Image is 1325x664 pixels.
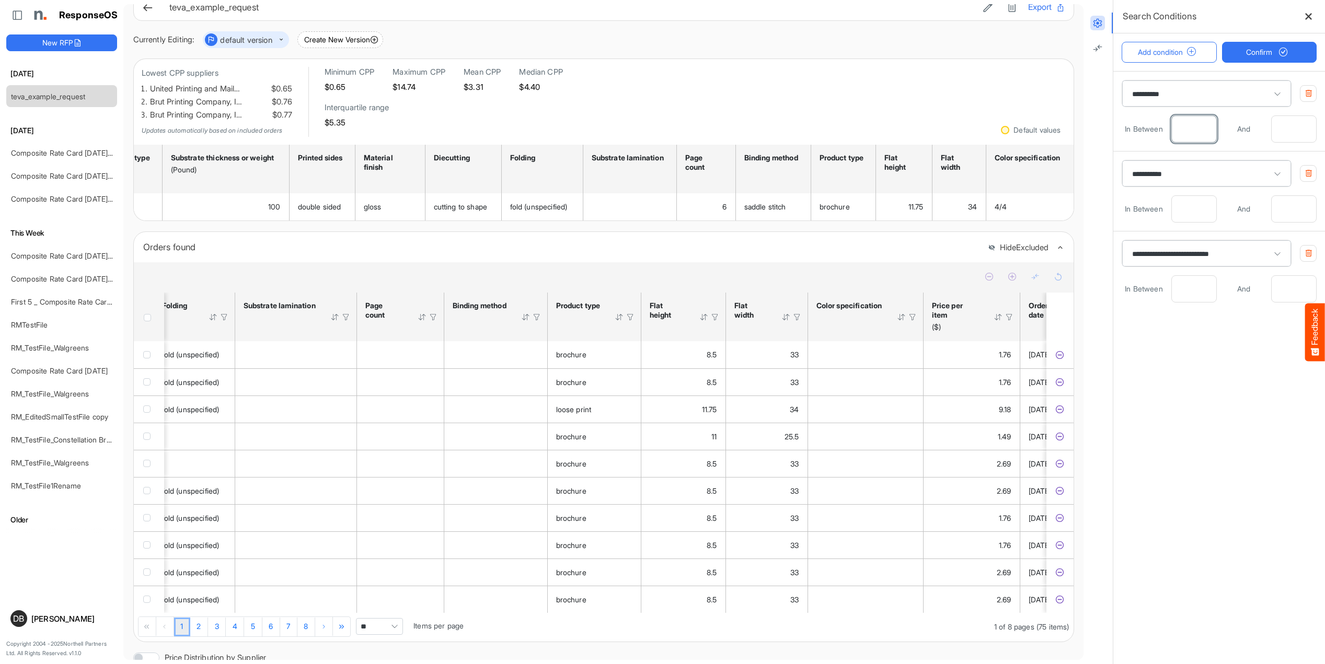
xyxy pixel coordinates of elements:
td: 1.4914285714285713 is template cell Column Header price-per-item [924,423,1020,450]
td: saddle stitch is template cell Column Header httpsnorthellcomontologiesmapping-rulesassemblyhasbi... [736,193,811,220]
span: fold (unspecified) [162,378,220,387]
td: brochure is template cell Column Header httpsnorthellcomontologiesmapping-rulesproducthasproducttype [548,450,641,477]
span: 1.76 [999,350,1011,359]
h5: $4.40 [519,83,563,91]
h5: $3.31 [464,83,501,91]
td: is template cell Column Header httpsnorthellcomontologiesmapping-rulesassemblyhasbindingmethod [444,395,548,423]
span: [DATE] [1029,459,1052,468]
a: Composite Rate Card [DATE]_smaller [11,148,135,157]
div: Flat height [650,301,686,320]
span: In Between [1122,123,1166,135]
td: 4/4 is template cell Column Header httpsnorthellcomontologiesmapping-rulesfeaturehascolourspecifi... [986,193,1074,220]
a: Page 1 of 8 Pages [174,618,190,636]
span: 1.76 [999,514,1011,522]
span: $0.65 [269,83,293,96]
td: brochure is template cell Column Header httpsnorthellcomontologiesmapping-rulesproducthasproducttype [548,586,641,613]
a: Composite Rate Card [DATE] mapping test_deleted [11,194,182,203]
td: 2.688 is template cell Column Header price-per-item [924,558,1020,586]
td: checkbox [134,531,164,558]
div: Page count [685,153,724,172]
td: 8.5 is template cell Column Header httpsnorthellcomontologiesmapping-rulesmeasurementhasflatsizeh... [641,558,726,586]
div: Filter Icon [626,312,635,322]
div: Substrate thickness or weight [171,153,278,162]
td: is template cell Column Header httpsnorthellcomontologiesmapping-rulesmanufacturinghassubstratela... [235,368,357,395]
a: RM_EditedSmallTestFile copy [11,412,108,421]
td: 33 is template cell Column Header httpsnorthellcomontologiesmapping-rulesmeasurementhasflatsizewidth [726,586,808,613]
span: 8.5 [707,486,717,495]
h6: Interquartile range [325,102,389,113]
td: brochure is template cell Column Header httpsnorthellcomontologiesmapping-rulesproducthasproducttype [548,341,641,368]
span: [DATE] [1029,486,1052,495]
div: Color specification [995,153,1066,162]
div: Filter Icon [532,312,541,322]
span: brochure [556,378,586,387]
div: Color specification [816,301,883,310]
td: 33 is template cell Column Header httpsnorthellcomontologiesmapping-rulesmeasurementhasflatsizewidth [726,558,808,586]
a: Composite Rate Card [DATE]_smaller [11,171,135,180]
div: Page count [365,301,404,320]
a: Composite Rate Card [DATE]_smaller [11,274,135,283]
td: 23/08/2024 is template cell Column Header httpsnorthellcomontologiesmapping-rulesorderhasorderdate [1020,586,1105,613]
td: is template cell Column Header httpsnorthellcomontologiesmapping-rulesproducthaspagecount [357,341,444,368]
td: brochure is template cell Column Header httpsnorthellcomontologiesmapping-rulesproducthasproducttype [548,368,641,395]
button: Exclude [1055,350,1065,360]
td: 11.75 is template cell Column Header httpsnorthellcomontologiesmapping-rulesmeasurementhasflatsiz... [876,193,932,220]
td: brochure is template cell Column Header httpsnorthellcomontologiesmapping-rulesproducthasproducttype [811,193,876,220]
td: brochure is template cell Column Header httpsnorthellcomontologiesmapping-rulesproducthasproducttype [548,531,641,558]
h6: [DATE] [6,68,117,79]
td: is template cell Column Header httpsnorthellcomontologiesmapping-rulesproducthaspagecount [357,531,444,558]
li: Brut Printing Company, I… [150,96,293,109]
td: 9.18 is template cell Column Header price-per-item [924,395,1020,423]
div: Product type [820,153,864,162]
td: b3a38878-7b76-4e40-a3c3-ca8260785512 is template cell Column Header [1046,531,1076,558]
td: 8.5 is template cell Column Header httpsnorthellcomontologiesmapping-rulesmeasurementhasflatsizeh... [641,477,726,504]
td: brochure is template cell Column Header httpsnorthellcomontologiesmapping-rulesproducthasproducttype [548,423,641,450]
td: 33 is template cell Column Header httpsnorthellcomontologiesmapping-rulesmeasurementhasflatsizewidth [726,368,808,395]
td: is template cell Column Header httpsnorthellcomontologiesmapping-rulesproducthaspagecount [357,368,444,395]
a: Page 7 of 8 Pages [280,618,297,636]
span: Confirm [1246,46,1292,58]
td: is template cell Column Header httpsnorthellcomontologiesmapping-rulesmanufacturinghasfoldtype [154,423,235,450]
a: RM_TestFile_Constellation Brands - ROS prices [11,435,168,444]
td: is template cell Column Header httpsnorthellcomontologiesmapping-rulesassemblyhasbindingmethod [444,450,548,477]
div: Printed sides [298,153,343,162]
a: RM_TestFile_Walgreens [11,389,89,398]
a: Composite Rate Card [DATE] [11,366,108,375]
td: 100 is template cell Column Header httpsnorthellcomontologiesmapping-rulesmaterialhasmaterialthic... [163,193,290,220]
span: 11.75 [702,405,717,414]
span: 33 [790,350,799,359]
div: Filter Icon [341,312,351,322]
span: saddle stitch [744,202,786,211]
div: Folding [510,153,571,162]
td: 1.76 is template cell Column Header price-per-item [924,531,1020,558]
td: 33 is template cell Column Header httpsnorthellcomontologiesmapping-rulesmeasurementhasflatsizewidth [726,531,808,558]
span: 9.18 [999,405,1011,414]
div: Currently Editing: [133,33,195,46]
button: Exclude [1055,432,1065,442]
td: 48b94d3f-ff19-43ec-86ae-1371b5328ee5 is template cell Column Header [1046,586,1076,613]
h6: [DATE] [6,125,117,136]
span: brochure [556,514,586,522]
a: First 5 _ Composite Rate Card [DATE] [11,297,136,306]
td: 8.5 is template cell Column Header httpsnorthellcomontologiesmapping-rulesmeasurementhasflatsizeh... [641,450,726,477]
span: $0.77 [270,109,293,122]
span: 1.76 [999,378,1011,387]
p: Lowest CPP suppliers [142,67,293,80]
td: 11.75 is template cell Column Header httpsnorthellcomontologiesmapping-rulesmeasurementhasflatsiz... [641,395,726,423]
div: Filter Icon [220,312,229,322]
td: 8.5 is template cell Column Header httpsnorthellcomontologiesmapping-rulesmeasurementhasflatsizeh... [641,368,726,395]
td: 1.76 is template cell Column Header price-per-item [924,341,1020,368]
h6: This Week [6,227,117,239]
img: Northell [29,5,50,26]
td: is template cell Column Header httpsnorthellcomontologiesmapping-rulesassemblyhasbindingmethod [444,423,548,450]
span: And [1222,283,1266,295]
td: is template cell Column Header httpsnorthellcomontologiesmapping-rulesfeaturehascolourspecification [808,558,924,586]
h5: $14.74 [393,83,445,91]
td: checkbox [134,558,164,586]
td: is template cell Column Header httpsnorthellcomontologiesmapping-rulesassemblyhasbindingmethod [444,341,548,368]
a: Page 2 of 8 Pages [190,618,208,636]
button: Feedback [1305,303,1325,361]
a: Page 6 of 8 Pages [262,618,280,636]
div: Filter Icon [429,312,438,322]
div: Pager Container [134,613,1074,642]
